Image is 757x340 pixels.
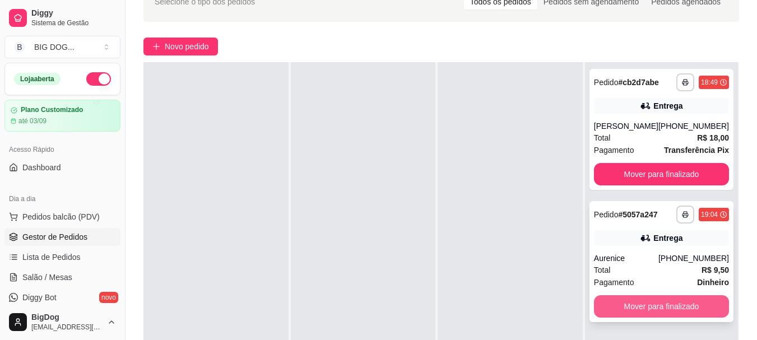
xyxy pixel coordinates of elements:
button: Novo pedido [143,38,218,55]
button: BigDog[EMAIL_ADDRESS][DOMAIN_NAME] [4,309,120,336]
div: Entrega [653,100,682,111]
span: Diggy [31,8,116,18]
span: Total [594,264,611,276]
button: Pedidos balcão (PDV) [4,208,120,226]
a: Gestor de Pedidos [4,228,120,246]
a: DiggySistema de Gestão [4,4,120,31]
span: Total [594,132,611,144]
span: Dashboard [22,162,61,173]
div: Aurenice [594,253,658,264]
a: Lista de Pedidos [4,248,120,266]
strong: # 5057a247 [618,210,657,219]
div: Loja aberta [14,73,61,85]
span: Sistema de Gestão [31,18,116,27]
span: BigDog [31,313,103,323]
div: 19:04 [701,210,718,219]
article: Plano Customizado [21,106,83,114]
div: BIG DOG ... [34,41,75,53]
strong: R$ 18,00 [697,133,729,142]
div: 18:49 [701,78,718,87]
button: Mover para finalizado [594,163,729,185]
div: [PHONE_NUMBER] [658,120,729,132]
strong: R$ 9,50 [702,266,729,274]
span: Pedido [594,210,619,219]
button: Mover para finalizado [594,295,729,318]
span: [EMAIL_ADDRESS][DOMAIN_NAME] [31,323,103,332]
span: Novo pedido [165,40,209,53]
button: Select a team [4,36,120,58]
strong: Transferência Pix [664,146,729,155]
span: Gestor de Pedidos [22,231,87,243]
span: B [14,41,25,53]
div: Entrega [653,232,682,244]
span: Salão / Mesas [22,272,72,283]
button: Alterar Status [86,72,111,86]
div: [PHONE_NUMBER] [658,253,729,264]
a: Plano Customizadoaté 03/09 [4,100,120,132]
a: Diggy Botnovo [4,288,120,306]
div: Dia a dia [4,190,120,208]
span: Pedido [594,78,619,87]
a: Salão / Mesas [4,268,120,286]
span: Lista de Pedidos [22,251,81,263]
div: [PERSON_NAME] [594,120,658,132]
span: Pagamento [594,276,634,288]
article: até 03/09 [18,117,47,125]
span: Pedidos balcão (PDV) [22,211,100,222]
strong: Dinheiro [697,278,729,287]
span: Diggy Bot [22,292,57,303]
a: Dashboard [4,159,120,176]
div: Acesso Rápido [4,141,120,159]
strong: # cb2d7abe [618,78,658,87]
span: plus [152,43,160,50]
span: Pagamento [594,144,634,156]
